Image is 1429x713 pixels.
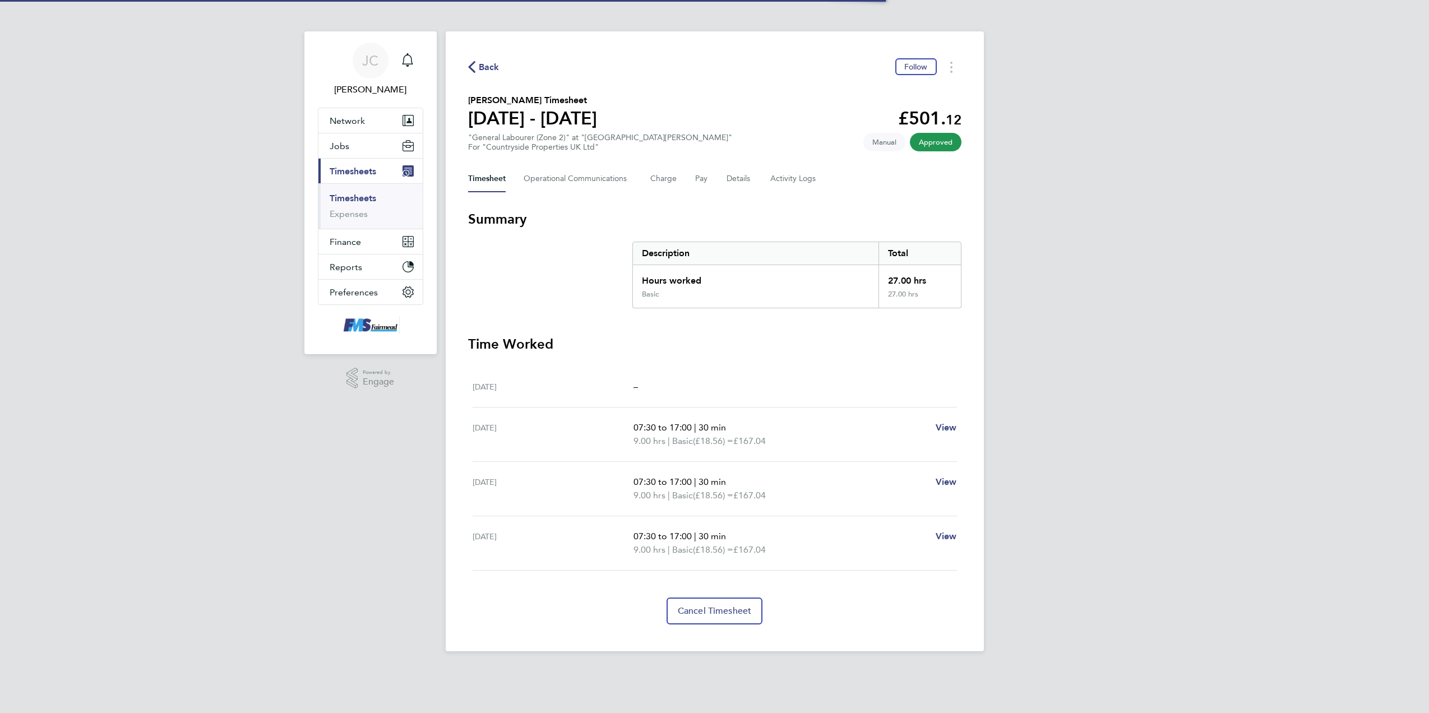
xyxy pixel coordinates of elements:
[330,166,376,177] span: Timesheets
[633,436,665,446] span: 9.00 hrs
[633,544,665,555] span: 9.00 hrs
[694,476,696,487] span: |
[330,237,361,247] span: Finance
[936,476,957,487] span: View
[946,112,961,128] span: 12
[318,254,423,279] button: Reports
[668,544,670,555] span: |
[318,83,423,96] span: Joanne Conway
[668,436,670,446] span: |
[693,544,733,555] span: (£18.56) =
[346,368,394,389] a: Powered byEngage
[318,43,423,96] a: JC[PERSON_NAME]
[341,316,400,334] img: f-mead-logo-retina.png
[678,605,752,617] span: Cancel Timesheet
[910,133,961,151] span: This timesheet has been approved.
[936,421,957,434] a: View
[727,165,752,192] button: Details
[468,142,732,152] div: For "Countryside Properties UK Ltd"
[330,141,349,151] span: Jobs
[468,107,597,129] h1: [DATE] - [DATE]
[642,290,659,299] div: Basic
[699,476,726,487] span: 30 min
[733,490,766,501] span: £167.04
[473,530,634,557] div: [DATE]
[672,489,693,502] span: Basic
[468,335,961,353] h3: Time Worked
[878,242,960,265] div: Total
[733,544,766,555] span: £167.04
[330,287,378,298] span: Preferences
[363,368,394,377] span: Powered by
[468,94,597,107] h2: [PERSON_NAME] Timesheet
[633,531,692,541] span: 07:30 to 17:00
[363,377,394,387] span: Engage
[632,242,961,308] div: Summary
[479,61,500,74] span: Back
[633,381,638,392] span: –
[936,475,957,489] a: View
[330,115,365,126] span: Network
[473,475,634,502] div: [DATE]
[468,210,961,624] section: Timesheet
[936,530,957,543] a: View
[318,183,423,229] div: Timesheets
[895,58,937,75] button: Follow
[318,316,423,334] a: Go to home page
[468,60,500,74] button: Back
[672,434,693,448] span: Basic
[733,436,766,446] span: £167.04
[863,133,905,151] span: This timesheet was manually created.
[667,598,763,624] button: Cancel Timesheet
[878,290,960,308] div: 27.00 hrs
[650,165,677,192] button: Charge
[878,265,960,290] div: 27.00 hrs
[668,490,670,501] span: |
[936,422,957,433] span: View
[318,108,423,133] button: Network
[330,209,368,219] a: Expenses
[672,543,693,557] span: Basic
[699,531,726,541] span: 30 min
[694,531,696,541] span: |
[936,531,957,541] span: View
[318,133,423,158] button: Jobs
[633,242,879,265] div: Description
[473,380,634,393] div: [DATE]
[898,108,961,129] app-decimal: £501.
[633,422,692,433] span: 07:30 to 17:00
[694,422,696,433] span: |
[904,62,928,72] span: Follow
[468,210,961,228] h3: Summary
[941,58,961,76] button: Timesheets Menu
[468,133,732,152] div: "General Labourer (Zone 2)" at "[GEOGRAPHIC_DATA][PERSON_NAME]"
[524,165,632,192] button: Operational Communications
[330,193,376,203] a: Timesheets
[633,265,879,290] div: Hours worked
[318,280,423,304] button: Preferences
[699,422,726,433] span: 30 min
[318,229,423,254] button: Finance
[318,159,423,183] button: Timesheets
[633,476,692,487] span: 07:30 to 17:00
[362,53,378,68] span: JC
[693,490,733,501] span: (£18.56) =
[468,165,506,192] button: Timesheet
[770,165,817,192] button: Activity Logs
[693,436,733,446] span: (£18.56) =
[633,490,665,501] span: 9.00 hrs
[304,31,437,354] nav: Main navigation
[473,421,634,448] div: [DATE]
[330,262,362,272] span: Reports
[695,165,709,192] button: Pay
